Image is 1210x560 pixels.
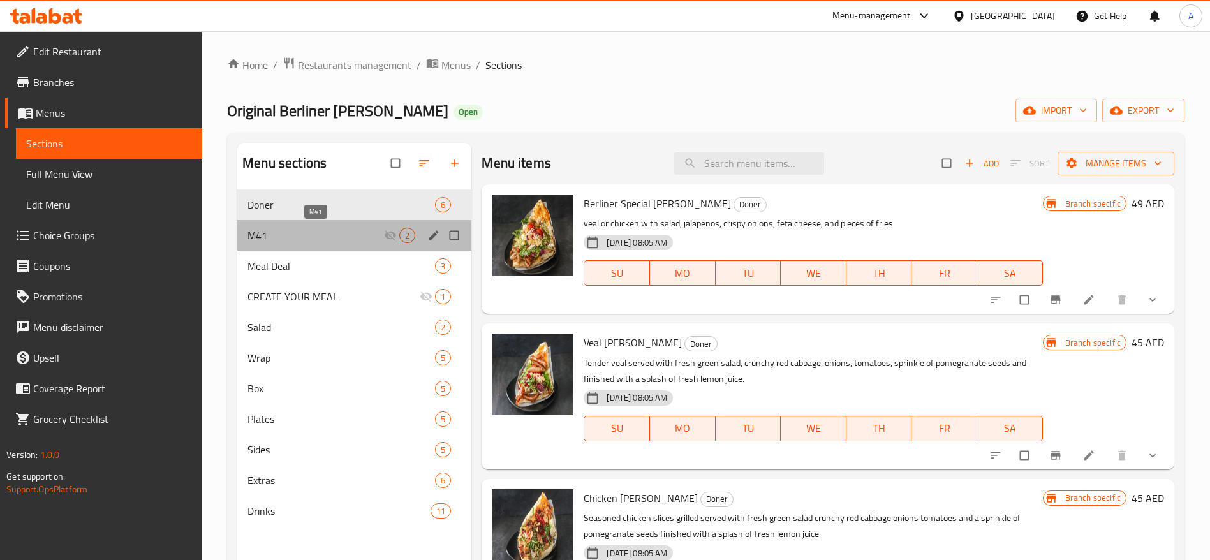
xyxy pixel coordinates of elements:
[786,419,841,438] span: WE
[589,264,645,283] span: SU
[5,281,202,312] a: Promotions
[441,149,471,177] button: Add section
[435,258,451,274] div: items
[1108,441,1139,469] button: delete
[1108,286,1139,314] button: delete
[982,286,1012,314] button: sort-choices
[383,151,410,175] span: Select all sections
[911,416,977,441] button: FR
[33,228,192,243] span: Choice Groups
[492,334,573,415] img: Veal Doner
[33,350,192,365] span: Upsell
[420,290,432,303] svg: Inactive section
[1012,288,1039,312] span: Select to update
[33,411,192,427] span: Grocery Checklist
[247,258,435,274] div: Meal Deal
[655,419,711,438] span: MO
[247,381,435,396] span: Box
[247,197,435,212] span: Doner
[33,75,192,90] span: Branches
[425,227,445,244] button: edit
[436,444,450,456] span: 5
[584,333,682,352] span: Veal [PERSON_NAME]
[1026,103,1087,119] span: import
[911,260,977,286] button: FR
[674,152,824,175] input: search
[6,468,65,485] span: Get support on:
[247,411,435,427] span: Plates
[5,373,202,404] a: Coverage Report
[33,44,192,59] span: Edit Restaurant
[485,57,522,73] span: Sections
[716,260,781,286] button: TU
[964,156,999,171] span: Add
[410,149,441,177] span: Sort sections
[33,320,192,335] span: Menu disclaimer
[227,57,1184,73] nav: breadcrumb
[273,57,277,73] li: /
[977,416,1043,441] button: SA
[384,229,397,242] svg: Inactive section
[832,8,911,24] div: Menu-management
[426,57,471,73] a: Menus
[417,57,421,73] li: /
[584,194,731,213] span: Berliner Special [PERSON_NAME]
[247,442,435,457] span: Sides
[961,154,1002,173] button: Add
[26,136,192,151] span: Sections
[716,416,781,441] button: TU
[482,154,551,173] h2: Menu items
[400,230,415,242] span: 2
[601,237,672,249] span: [DATE] 08:05 AM
[247,503,431,519] div: Drinks
[237,189,471,220] div: Doner6
[1188,9,1193,23] span: A
[650,260,716,286] button: MO
[584,216,1042,232] p: veal or chicken with salad, jalapenos, crispy onions, feta cheese, and pieces of fries
[454,107,483,117] span: Open
[1058,152,1174,175] button: Manage items
[283,57,411,73] a: Restaurants management
[247,289,420,304] span: CREATE YOUR MEAL
[1015,99,1097,122] button: import
[436,383,450,395] span: 5
[852,419,907,438] span: TH
[781,416,846,441] button: WE
[242,154,327,173] h2: Menu sections
[6,446,38,463] span: Version:
[247,473,435,488] span: Extras
[700,492,734,507] div: Doner
[237,343,471,373] div: Wrap5
[982,441,1012,469] button: sort-choices
[701,492,733,506] span: Doner
[435,411,451,427] div: items
[435,197,451,212] div: items
[6,481,87,497] a: Support.OpsPlatform
[1060,492,1126,504] span: Branch specific
[5,404,202,434] a: Grocery Checklist
[5,343,202,373] a: Upsell
[247,228,384,243] span: M41
[1042,286,1072,314] button: Branch-specific-item
[33,258,192,274] span: Coupons
[435,320,451,335] div: items
[247,320,435,335] span: Salad
[971,9,1055,23] div: [GEOGRAPHIC_DATA]
[982,264,1038,283] span: SA
[476,57,480,73] li: /
[1132,489,1164,507] h6: 45 AED
[247,350,435,365] span: Wrap
[436,199,450,211] span: 6
[1132,195,1164,212] h6: 49 AED
[237,312,471,343] div: Salad2
[237,404,471,434] div: Plates5
[5,251,202,281] a: Coupons
[917,264,972,283] span: FR
[917,419,972,438] span: FR
[786,264,841,283] span: WE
